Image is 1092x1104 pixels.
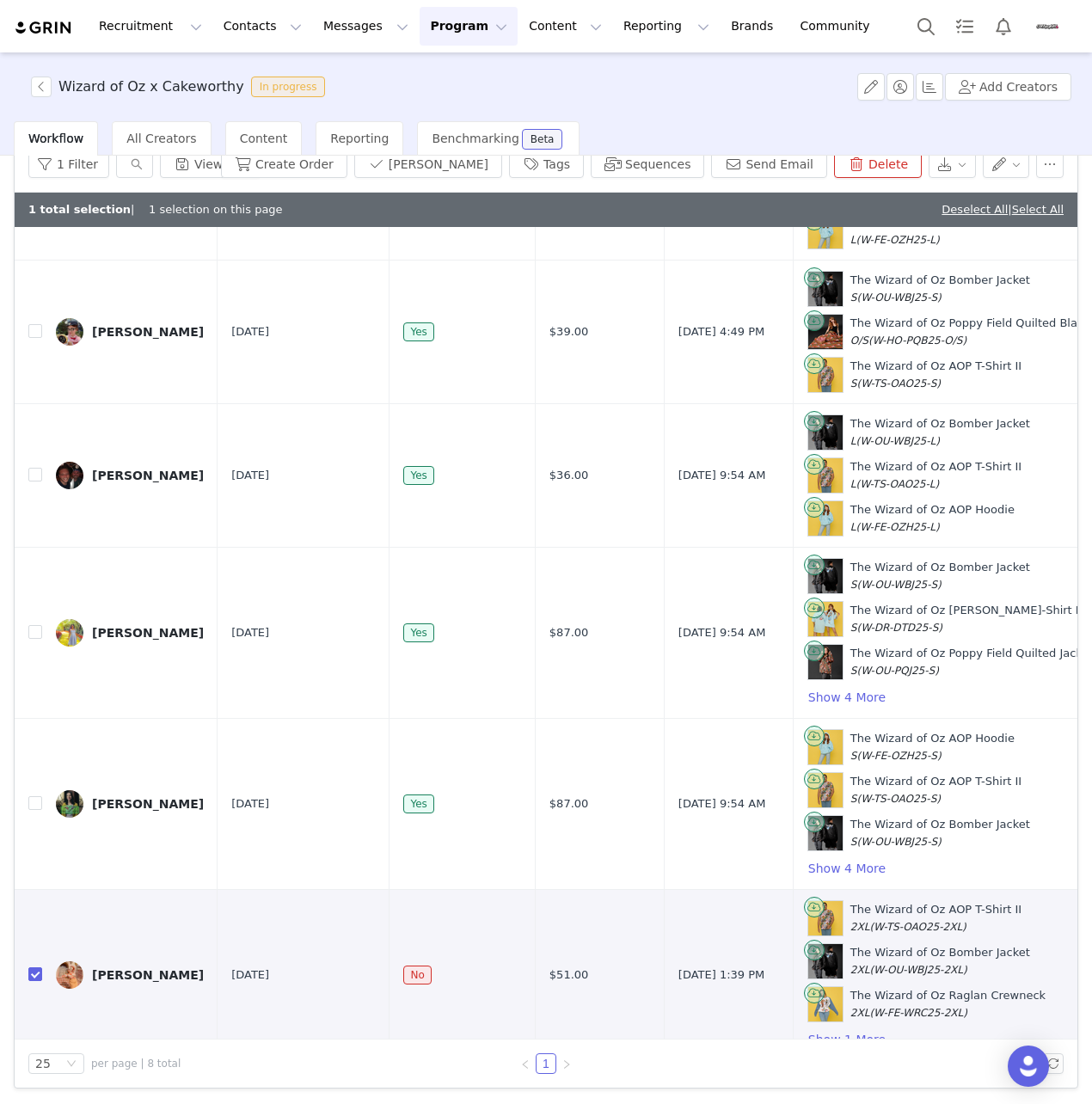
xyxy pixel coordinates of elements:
button: Reporting [613,7,720,46]
button: Tags [509,150,584,178]
img: Product Image [808,214,843,248]
span: per page | 8 total [91,1056,181,1071]
a: Community [790,7,888,46]
span: Yes [403,466,433,485]
div: The Wizard of Oz AOP Hoodie [850,214,1015,248]
img: d1c51b8f-0dea-40ec-a327-9405991b167f.png [1034,13,1061,40]
a: [PERSON_NAME] [56,462,204,489]
span: S [850,750,857,762]
button: 1 Filter [28,150,109,178]
div: [PERSON_NAME] [92,797,204,811]
a: [PERSON_NAME] [56,790,204,818]
a: Brands [721,7,788,46]
b: 1 total selection [28,203,131,216]
button: Contacts [213,7,312,46]
img: Product Image [808,901,843,935]
span: [DATE] 9:54 AM [678,467,766,484]
img: Product Image [808,315,843,349]
span: (W-OU-WBJ25-S) [856,579,941,591]
span: [DATE] [231,795,269,813]
img: Product Image [808,730,843,764]
div: The Wizard of Oz AOP T-Shirt II [850,358,1021,391]
span: (W-TS-OAO25-2XL) [869,921,966,933]
button: Program [420,7,518,46]
span: [DATE] 4:49 PM [678,323,764,340]
div: Open Intercom Messenger [1008,1046,1049,1087]
a: Deselect All [942,203,1008,216]
img: Product Image [808,602,843,636]
button: Delete [834,150,922,178]
img: Product Image [808,415,843,450]
a: grin logo [14,20,74,36]
div: [PERSON_NAME] [92,626,204,640]
span: In progress [251,77,326,97]
img: 01587f81-42db-41aa-9322-a1c6ac92fa01--s.jpg [56,961,83,989]
span: (W-FE-OZH25-L) [856,521,940,533]
img: 82a66595-95d5-4dd6-adaa-8cec0aa73d8d.jpg [56,462,83,489]
img: Product Image [808,458,843,493]
span: Yes [403,794,433,813]
a: Select All [1012,203,1064,216]
h3: Wizard of Oz x Cakeworthy [58,77,244,97]
button: Profile [1023,13,1078,40]
div: The Wizard of Oz Bomber Jacket [850,816,1030,849]
img: Product Image [808,645,843,679]
span: All Creators [126,132,196,145]
button: Sequences [591,150,704,178]
span: Yes [403,322,433,341]
span: S [850,291,857,304]
i: icon: search [131,158,143,170]
button: Show 4 More [807,687,886,708]
img: Product Image [808,272,843,306]
div: [PERSON_NAME] [92,968,204,982]
div: 25 [35,1054,51,1073]
img: 307a1df1-1e93-4d16-9f23-0e544ff4b2ba--s.jpg [56,619,83,647]
img: Product Image [808,816,843,850]
div: The Wizard of Oz Bomber Jacket [850,272,1030,305]
span: [DATE] 9:54 AM [678,795,766,813]
i: icon: down [66,1058,77,1070]
span: $51.00 [549,966,589,984]
span: [DATE] [231,323,269,340]
button: Add Creators [945,73,1071,101]
span: S [850,665,857,677]
button: Recruitment [89,7,212,46]
span: L [850,521,856,533]
img: Product Image [808,987,843,1021]
span: S [850,836,857,848]
li: Previous Page [515,1053,536,1074]
div: [PERSON_NAME] [92,325,204,339]
span: 2XL [850,964,870,976]
i: icon: right [561,1059,572,1070]
div: The Wizard of Oz AOP T-Shirt II [850,901,1021,935]
span: | [1008,203,1064,216]
a: [PERSON_NAME] [56,619,204,647]
div: The Wizard of Oz Bomber Jacket [850,559,1030,592]
span: (W-FE-WRC25-2XL) [869,1007,967,1019]
span: (W-OU-PQJ25-S) [856,665,938,677]
div: The Wizard of Oz AOP T-Shirt II [850,773,1021,807]
span: (W-DR-DTD25-S) [856,622,942,634]
span: Yes [403,623,433,642]
a: 1 [537,1054,555,1073]
span: $39.00 [549,323,589,340]
span: L [850,234,856,246]
img: ad93d81b-92bc-4eee-930f-e143b9288814--s.jpg [56,318,83,346]
span: (W-FE-OZH25-S) [856,750,941,762]
button: Notifications [985,7,1022,46]
div: The Wizard of Oz AOP Hoodie [850,501,1015,535]
button: Show 1 More [807,1029,886,1050]
span: S [850,579,857,591]
span: [DATE] [231,467,269,484]
span: [DATE] [231,966,269,984]
span: [DATE] 1:39 PM [678,966,764,984]
span: Benchmarking [432,132,518,145]
input: Search... [116,150,153,178]
div: The Wizard of Oz Bomber Jacket [850,944,1030,978]
span: (W-FE-OZH25-L) [856,234,940,246]
button: Create Order [221,150,347,178]
span: $87.00 [549,624,589,641]
img: 824e7e7c-4fa5-419f-ad42-89ecdfa83afa.jpg [56,790,83,818]
div: The Wizard of Oz AOP T-Shirt II [850,458,1021,492]
img: Product Image [808,501,843,536]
